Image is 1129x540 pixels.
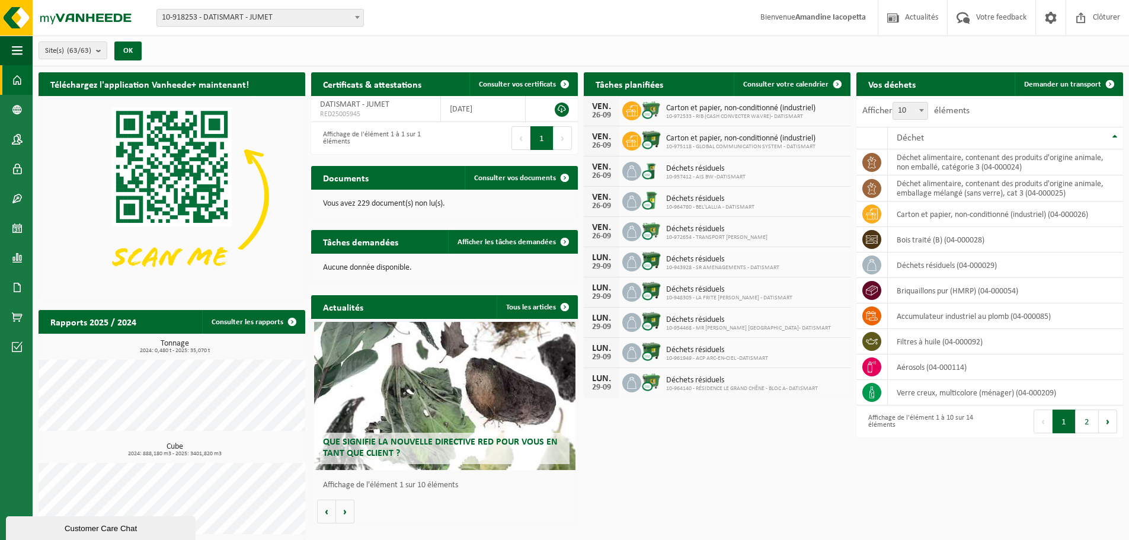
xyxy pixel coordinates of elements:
[554,126,572,150] button: Next
[448,230,577,254] a: Afficher les tâches demandées
[862,408,984,434] div: Affichage de l'élément 1 à 10 sur 14 éléments
[641,190,661,210] img: WB-0240-CU
[888,380,1123,405] td: verre creux, multicolore (ménager) (04-000209)
[458,238,556,246] span: Afficher les tâches demandées
[666,234,767,241] span: 10-972654 - TRANSPORT [PERSON_NAME]
[474,174,556,182] span: Consulter vos documents
[465,166,577,190] a: Consulter vos documents
[666,315,831,325] span: Déchets résiduels
[311,230,410,253] h2: Tâches demandées
[590,132,613,142] div: VEN.
[441,96,526,122] td: [DATE]
[45,42,91,60] span: Site(s)
[469,72,577,96] a: Consulter vos certificats
[317,500,336,523] button: Vorige
[641,281,661,301] img: WB-1100-CU
[584,72,675,95] h2: Tâches planifiées
[641,130,661,150] img: WB-1100-CU
[666,346,768,355] span: Déchets résiduels
[641,372,661,392] img: WB-0660-CU
[1034,410,1053,433] button: Previous
[666,264,779,271] span: 10-943928 - SR AMENAGEMENTS - DATISMART
[497,295,577,319] a: Tous les articles
[590,102,613,111] div: VEN.
[39,310,148,333] h2: Rapports 2025 / 2024
[590,172,613,180] div: 26-09
[888,175,1123,202] td: déchet alimentaire, contenant des produits d'origine animale, emballage mélangé (sans verre), cat...
[479,81,556,88] span: Consulter vos certificats
[641,311,661,331] img: WB-1100-CU
[590,384,613,392] div: 29-09
[1015,72,1122,96] a: Demander un transport
[590,111,613,120] div: 26-09
[897,133,924,143] span: Déchet
[44,451,305,457] span: 2024: 888,180 m3 - 2025: 3401,820 m3
[317,125,439,151] div: Affichage de l'élément 1 à 1 sur 1 éléments
[590,344,613,353] div: LUN.
[323,200,566,208] p: Vous avez 229 document(s) non lu(s).
[323,481,572,490] p: Affichage de l'élément 1 sur 10 éléments
[641,100,661,120] img: WB-0660-CU
[114,41,142,60] button: OK
[590,374,613,384] div: LUN.
[888,303,1123,329] td: accumulateur industriel au plomb (04-000085)
[641,251,661,271] img: WB-1100-CU
[666,225,767,234] span: Déchets résiduels
[1099,410,1117,433] button: Next
[1024,81,1101,88] span: Demander un transport
[666,325,831,332] span: 10-954468 - MR [PERSON_NAME] [GEOGRAPHIC_DATA]- DATISMART
[590,162,613,172] div: VEN.
[39,41,107,59] button: Site(s)(63/63)
[1053,410,1076,433] button: 1
[311,72,433,95] h2: Certificats & attestations
[311,166,380,189] h2: Documents
[6,514,198,540] iframe: chat widget
[888,227,1123,253] td: bois traité (B) (04-000028)
[39,96,305,296] img: Download de VHEPlus App
[641,221,661,241] img: WB-0660-CU
[641,160,661,180] img: WB-0140-CU
[888,329,1123,354] td: filtres à huile (04-000092)
[67,47,91,55] count: (63/63)
[641,341,661,362] img: WB-1100-CU
[39,72,261,95] h2: Téléchargez l'application Vanheede+ maintenant!
[590,293,613,301] div: 29-09
[666,174,746,181] span: 10-957412 - AIS BW -DATISMART
[590,323,613,331] div: 29-09
[666,355,768,362] span: 10-961949 - ACP ARC-EN-CIEL -DATISMART
[590,253,613,263] div: LUN.
[888,253,1123,278] td: déchets résiduels (04-000029)
[590,314,613,323] div: LUN.
[590,142,613,150] div: 26-09
[511,126,530,150] button: Previous
[893,102,928,120] span: 10
[893,103,927,119] span: 10
[336,500,354,523] button: Volgende
[666,295,792,302] span: 10-948305 - LA FRITE [PERSON_NAME] - DATISMART
[888,202,1123,227] td: carton et papier, non-conditionné (industriel) (04-000026)
[590,193,613,202] div: VEN.
[320,110,431,119] span: RED25005945
[311,295,375,318] h2: Actualités
[734,72,849,96] a: Consulter votre calendrier
[666,385,818,392] span: 10-964140 - RÉSIDENCE LE GRAND CHÊNE - BLOC A- DATISMART
[888,278,1123,303] td: briquaillons pur (HMRP) (04-000054)
[666,376,818,385] span: Déchets résiduels
[666,255,779,264] span: Déchets résiduels
[666,285,792,295] span: Déchets résiduels
[743,81,829,88] span: Consulter votre calendrier
[323,264,566,272] p: Aucune donnée disponible.
[44,340,305,354] h3: Tonnage
[202,310,304,334] a: Consulter les rapports
[1076,410,1099,433] button: 2
[320,100,389,109] span: DATISMART - JUMET
[590,263,613,271] div: 29-09
[156,9,364,27] span: 10-918253 - DATISMART - JUMET
[795,13,866,22] strong: Amandine Iacopetta
[314,322,575,470] a: Que signifie la nouvelle directive RED pour vous en tant que client ?
[44,443,305,457] h3: Cube
[888,354,1123,380] td: aérosols (04-000114)
[44,348,305,354] span: 2024: 0,480 t - 2025: 35,070 t
[666,134,815,143] span: Carton et papier, non-conditionné (industriel)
